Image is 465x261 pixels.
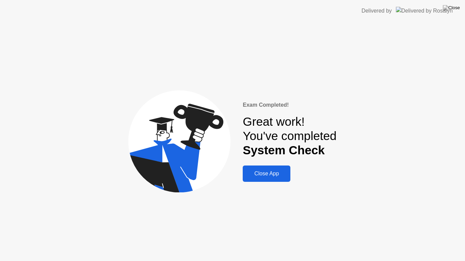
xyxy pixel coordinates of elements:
img: Delivered by Rosalyn [396,7,453,15]
img: Close [443,5,460,11]
div: Great work! You've completed [243,115,336,158]
button: Close App [243,166,290,182]
div: Delivered by [362,7,392,15]
div: Close App [245,171,288,177]
b: System Check [243,143,325,157]
div: Exam Completed! [243,101,336,109]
